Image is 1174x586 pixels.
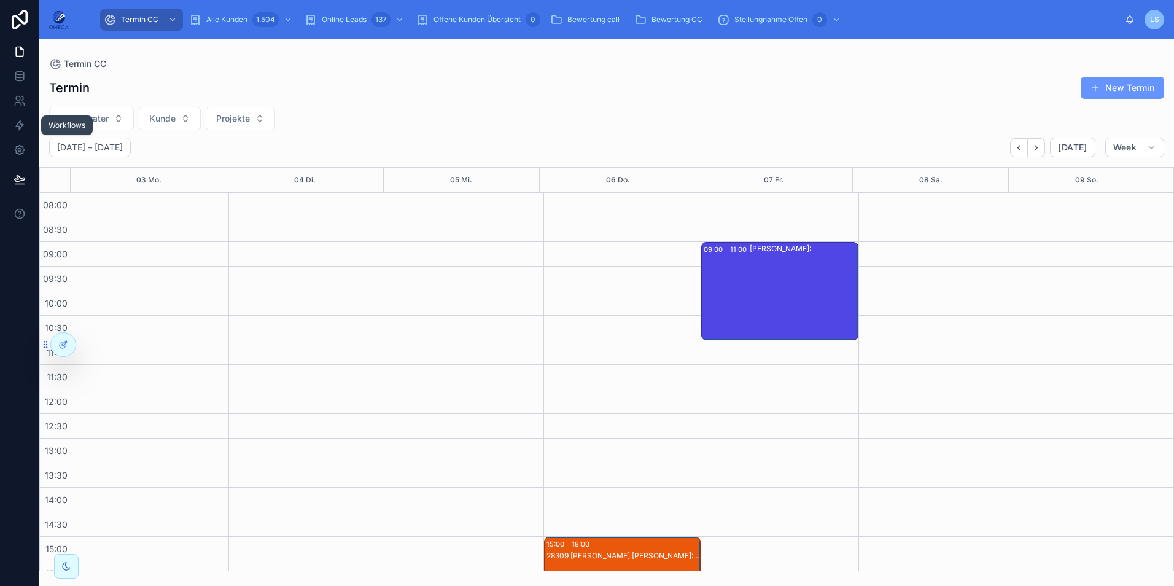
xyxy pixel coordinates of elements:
button: Next [1028,138,1045,157]
span: 12:00 [42,396,71,407]
div: 137 [371,12,391,27]
button: Select Button [49,107,134,130]
img: App logo [49,10,69,29]
button: 09 So. [1075,168,1098,192]
a: Bewertung CC [631,9,711,31]
div: 28309 [PERSON_NAME] [PERSON_NAME]:[PERSON_NAME] [546,551,700,561]
span: 10:30 [42,322,71,333]
span: 15:30 [42,568,71,579]
button: 06 Do. [606,168,630,192]
a: Termin CC [49,58,106,70]
a: Stellungnahme Offen0 [713,9,847,31]
h2: [DATE] – [DATE] [57,141,123,154]
button: Select Button [206,107,275,130]
div: 09:00 – 11:00[PERSON_NAME]: [702,243,858,340]
button: Back [1010,138,1028,157]
span: Online Leads [322,15,367,25]
span: Projekte [216,112,250,125]
span: Fachberater [60,112,109,125]
span: 09:30 [40,273,71,284]
span: Bewertung call [567,15,620,25]
span: 10:00 [42,298,71,308]
h1: Termin [49,79,90,96]
span: 13:30 [42,470,71,480]
span: 11:30 [44,372,71,382]
button: New Termin [1081,77,1164,99]
a: Online Leads137 [301,9,410,31]
div: Workflows [49,120,85,130]
span: Week [1113,142,1137,153]
button: 05 Mi. [450,168,472,192]
span: 14:30 [42,519,71,529]
span: Offene Kunden Übersicht [433,15,521,25]
div: 1.504 [252,12,279,27]
span: 09:00 [40,249,71,259]
a: Alle Kunden1.504 [185,9,298,31]
span: Termin CC [64,58,106,70]
div: 0 [526,12,540,27]
div: 09:00 – 11:00 [704,243,750,256]
span: [DATE] [1058,142,1087,153]
span: 08:30 [40,224,71,235]
span: 11:00 [44,347,71,357]
div: 15:00 – 18:00 [546,538,593,550]
button: 08 Sa. [919,168,943,192]
button: [DATE] [1050,138,1095,157]
div: scrollable content [79,6,1125,33]
button: 07 Fr. [764,168,784,192]
button: 04 Di. [294,168,316,192]
div: 0 [812,12,827,27]
a: Bewertung call [546,9,628,31]
span: 12:30 [42,421,71,431]
span: 13:00 [42,445,71,456]
span: 15:00 [42,544,71,554]
span: Alle Kunden [206,15,247,25]
button: Select Button [139,107,201,130]
span: Termin CC [121,15,158,25]
span: 08:00 [40,200,71,210]
button: 03 Mo. [136,168,161,192]
button: Week [1105,138,1164,157]
span: Kunde [149,112,176,125]
a: Termin CC [100,9,183,31]
span: 14:00 [42,494,71,505]
span: LS [1150,15,1159,25]
a: Offene Kunden Übersicht0 [413,9,544,31]
div: [PERSON_NAME]: [750,244,857,254]
span: Bewertung CC [651,15,702,25]
span: Stellungnahme Offen [734,15,807,25]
